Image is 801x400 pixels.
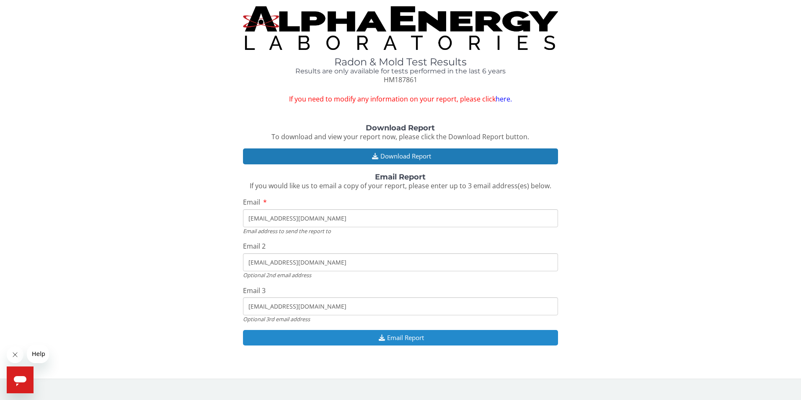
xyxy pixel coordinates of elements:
[243,227,558,235] div: Email address to send the report to
[7,366,34,393] iframe: Button to launch messaging window
[27,345,49,363] iframe: Message from company
[7,346,23,363] iframe: Close message
[243,286,266,295] span: Email 3
[496,94,512,104] a: here.
[243,242,266,251] span: Email 2
[243,6,558,50] img: TightCrop.jpg
[271,132,529,141] span: To download and view your report now, please click the Download Report button.
[366,123,435,132] strong: Download Report
[243,57,558,68] h1: Radon & Mold Test Results
[243,68,558,75] h4: Results are only available for tests performed in the last 6 years
[243,271,558,279] div: Optional 2nd email address
[250,181,551,190] span: If you would like us to email a copy of your report, please enter up to 3 email address(es) below.
[243,330,558,345] button: Email Report
[243,197,260,207] span: Email
[243,315,558,323] div: Optional 3rd email address
[375,172,426,182] strong: Email Report
[384,75,417,84] span: HM187861
[243,148,558,164] button: Download Report
[243,94,558,104] span: If you need to modify any information on your report, please click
